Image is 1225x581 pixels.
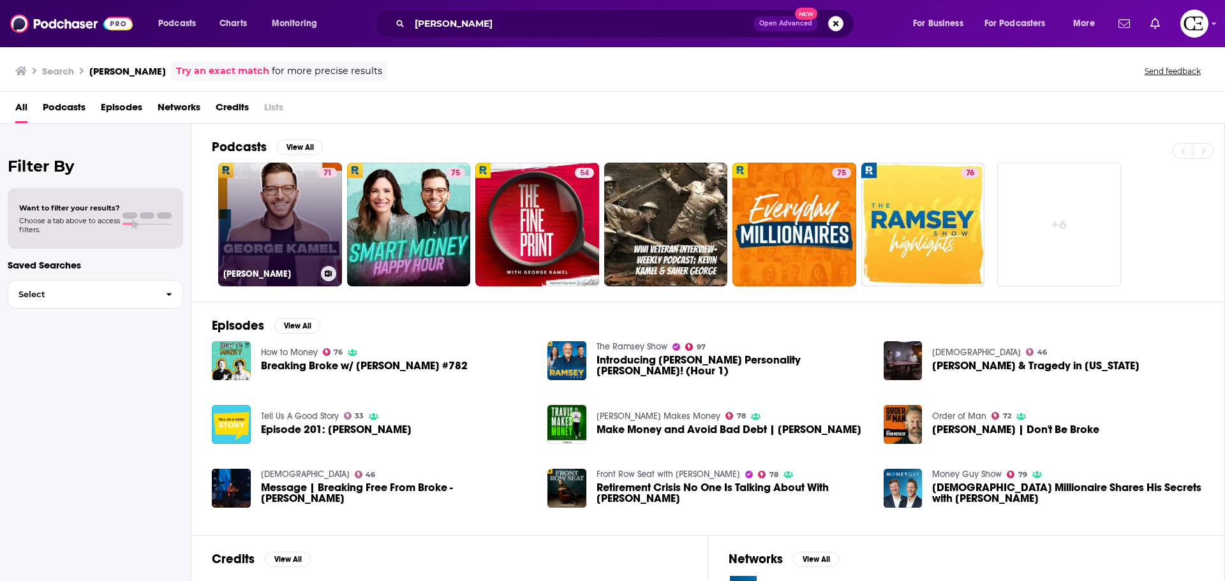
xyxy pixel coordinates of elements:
a: 71 [318,168,337,178]
a: 46 [355,471,376,478]
span: Podcasts [158,15,196,33]
a: 34-Year-Old Millionaire Shares His Secrets with George Kamel [884,469,923,508]
button: open menu [149,13,212,34]
a: +6 [997,163,1121,286]
a: How to Money [261,347,318,358]
a: Charts [211,13,255,34]
img: Episode 201: George Kamel [212,405,251,444]
span: Lists [264,97,283,123]
span: More [1073,15,1095,33]
a: Podcasts [43,97,85,123]
span: for more precise results [272,64,382,78]
a: The Ramsey Show [597,341,667,352]
a: 76 [861,163,985,286]
span: Introducing [PERSON_NAME] Personality [PERSON_NAME]! (Hour 1) [597,355,868,376]
span: 78 [737,413,746,419]
a: Message | Breaking Free From Broke - George Kamel [212,469,251,508]
button: Send feedback [1141,66,1205,77]
button: open menu [1064,13,1111,34]
a: 78 [758,471,778,478]
a: River Valley Church [261,469,350,480]
a: River Valley Church [932,347,1021,358]
span: 75 [451,167,460,180]
span: Episodes [101,97,142,123]
a: Try an exact match [176,64,269,78]
a: Money Guy Show [932,469,1002,480]
a: EpisodesView All [212,318,320,334]
span: For Podcasters [984,15,1046,33]
h3: [PERSON_NAME] [89,65,166,77]
button: Select [8,280,183,309]
button: View All [274,318,320,334]
a: 54 [575,168,594,178]
span: 72 [1003,413,1011,419]
h2: Podcasts [212,139,267,155]
a: 97 [685,343,706,351]
h2: Networks [729,551,783,567]
span: 71 [323,167,332,180]
img: George Kamel & Tragedy in Minnesota [884,341,923,380]
a: CreditsView All [212,551,311,567]
img: Introducing Ramsey Personality George Kamel! (Hour 1) [547,341,586,380]
a: Networks [158,97,200,123]
img: Retirement Crisis No One Is Talking About With George Kamel [547,469,586,508]
img: Podchaser - Follow, Share and Rate Podcasts [10,11,133,36]
span: Logged in as cozyearthaudio [1180,10,1208,38]
a: Credits [216,97,249,123]
a: All [15,97,27,123]
img: Breaking Broke w/ George Kamel #782 [212,341,251,380]
span: Retirement Crisis No One Is Talking About With [PERSON_NAME] [597,482,868,504]
a: Make Money and Avoid Bad Debt | George Kamel [597,424,861,435]
a: NetworksView All [729,551,839,567]
span: Open Advanced [759,20,812,27]
span: 46 [1037,349,1047,355]
button: Show profile menu [1180,10,1208,38]
a: 76 [323,348,343,356]
h3: Search [42,65,74,77]
a: 78 [725,412,746,420]
a: George Kamel & Tragedy in Minnesota [932,360,1140,371]
a: Front Row Seat with Ken Coleman [597,469,740,480]
span: Select [8,290,156,298]
img: User Profile [1180,10,1208,38]
a: Retirement Crisis No One Is Talking About With George Kamel [597,482,868,504]
a: 75 [732,163,856,286]
span: Want to filter your results? [19,203,120,212]
img: Make Money and Avoid Bad Debt | George Kamel [547,405,586,444]
span: Breaking Broke w/ [PERSON_NAME] #782 [261,360,468,371]
h3: [PERSON_NAME] [223,268,316,279]
span: 54 [580,167,589,180]
span: [PERSON_NAME] | Don't Be Broke [932,424,1099,435]
a: Episode 201: George Kamel [261,424,412,435]
a: 72 [991,412,1011,420]
a: 75 [446,168,465,178]
span: New [795,8,818,20]
span: 75 [837,167,846,180]
a: PodcastsView All [212,139,323,155]
img: GEORGE KAMEL | Don't Be Broke [884,405,923,444]
span: For Business [913,15,963,33]
button: open menu [976,13,1064,34]
a: Breaking Broke w/ George Kamel #782 [261,360,468,371]
span: Charts [219,15,247,33]
a: 34-Year-Old Millionaire Shares His Secrets with George Kamel [932,482,1204,504]
h2: Episodes [212,318,264,334]
span: Choose a tab above to access filters. [19,216,120,234]
a: Tell Us A Good Story [261,411,339,422]
a: Show notifications dropdown [1145,13,1165,34]
span: 79 [1018,472,1027,478]
span: 76 [334,349,343,355]
a: 76 [961,168,979,178]
a: 79 [1007,471,1027,478]
span: 33 [355,413,364,419]
span: 46 [366,472,375,478]
button: open menu [263,13,334,34]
